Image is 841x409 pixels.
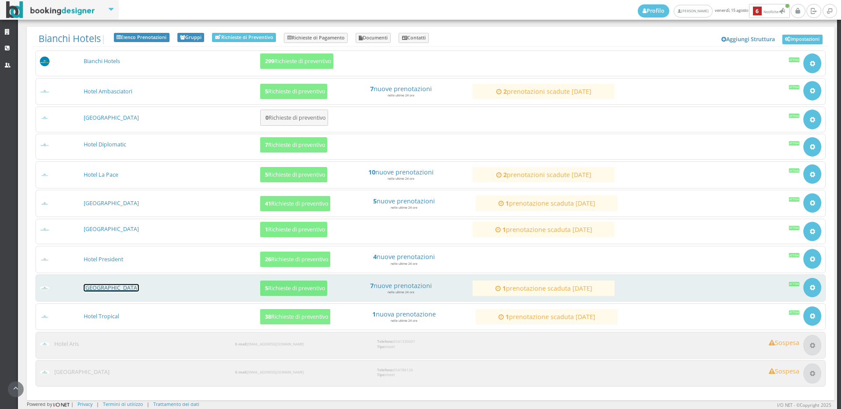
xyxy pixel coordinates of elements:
small: nelle ultime 24 ore [388,290,414,294]
div: Attiva [789,226,800,230]
b: 41 [265,200,271,207]
h4: nuove prenotazioni [337,197,471,205]
img: c3084f9b7d3611ed9c9d0608f5526cb6_max100.png [40,173,50,177]
a: 7nuove prenotazioni [334,85,468,92]
img: BookingDesigner.com [6,1,95,18]
div: Attiva [789,197,800,202]
a: Hotel La Pace [84,171,118,178]
strong: Tipo: [377,344,385,349]
strong: 5 [373,197,377,205]
div: Attiva [789,141,800,146]
div: | [147,401,149,407]
b: 5 [265,88,268,95]
a: 1prenotazione scaduta [DATE] [480,199,614,207]
b: 299 [265,57,274,65]
small: nelle ultime 24 ore [391,262,417,266]
div: Powered by | [27,401,74,408]
small: nelle ultime 24 ore [391,206,417,210]
a: Aggiungi Struttura [717,33,780,46]
a: Hotel Ambasciatori [84,88,132,95]
button: 1Richieste di preventivo [260,222,327,237]
div: Attiva [789,57,800,62]
strong: 1 [372,310,376,318]
a: [GEOGRAPHIC_DATA] [84,114,139,121]
button: 5Richieste di preventivo [260,84,327,99]
a: Profilo [638,4,669,18]
small: nelle ultime 24 ore [391,319,417,323]
div: Attiva [789,85,800,89]
h5: Richieste di preventivo [262,226,325,233]
a: Trattamento dei dati [153,401,199,407]
a: 10nuove prenotazioni [334,168,468,176]
button: 41Richieste di preventivo [260,196,330,211]
h4: nuove prenotazioni [334,85,468,92]
strong: 1 [502,225,506,234]
a: [GEOGRAPHIC_DATA] [84,284,139,292]
h3: Hotel Aris [50,340,230,348]
img: b34dc2487d3611ed9c9d0608f5526cb6_max100.png [40,116,50,120]
a: [PERSON_NAME] [674,5,713,18]
b: 5 [265,171,268,178]
h4: nuove prenotazioni [334,282,468,289]
a: Richieste di Pagamento [284,33,348,43]
div: [EMAIL_ADDRESS][DOMAIN_NAME] [231,338,373,351]
a: Richieste di Preventivo [212,33,276,42]
small: nelle ultime 24 ore [388,93,414,97]
div: 054786126 Hotel [373,363,515,381]
strong: E-mail: [235,341,247,346]
a: 1prenotazione scaduta [DATE] [480,313,614,320]
strong: 7 [370,281,374,290]
h4: Sospesa [769,339,799,346]
a: [GEOGRAPHIC_DATA] [84,199,139,207]
img: 56a3b5230dfa11eeb8a602419b1953d8_max100.png [40,57,50,67]
img: ea773b7e7d3611ed9c9d0608f5526cb6_max100.png [40,286,50,290]
strong: Telefono: [377,339,393,344]
span: | [39,33,106,44]
button: 0Richieste di preventivo [260,110,328,126]
button: 7Richieste di preventivo [260,137,327,153]
strong: 10 [368,168,375,176]
h4: prenotazioni scadute [DATE] [477,171,611,178]
h5: Richieste di preventivo [262,200,329,207]
a: 1nuova prenotazione [337,310,471,318]
a: Hotel Tropical [84,313,119,320]
a: Elenco Prenotazioni [114,33,170,43]
div: [EMAIL_ADDRESS][DOMAIN_NAME] [231,366,373,379]
h4: prenotazione scaduta [DATE] [477,285,611,292]
div: Attiva [789,114,800,118]
img: ionet_small_logo.png [52,401,71,408]
h4: nuove prenotazioni [337,253,471,260]
a: 5nuove prenotazioni [337,197,471,205]
img: a22403af7d3611ed9c9d0608f5526cb6_max100.png [40,89,50,93]
a: Bianchi Hotels [84,57,120,65]
a: Hotel Diplomatic [84,141,126,148]
img: e2de19487d3611ed9c9d0608f5526cb6_max100.png [40,370,50,374]
a: Bianchi Hotels [39,32,101,45]
a: 2prenotazioni scadute [DATE] [477,88,611,95]
h5: Richieste di preventivo [262,256,329,263]
h4: Sospesa [769,367,799,375]
b: 26 [265,256,271,263]
strong: 4 [373,253,377,261]
strong: 1 [505,199,509,207]
a: Termini di utilizzo [103,401,143,407]
h5: Richieste di preventivo [262,171,325,178]
h5: Richieste di preventivo [262,142,325,148]
a: 1prenotazione scaduta [DATE] [477,226,611,233]
h4: nuove prenotazioni [334,168,468,176]
button: 5Richieste di preventivo [260,167,327,182]
img: d1a594307d3611ed9c9d0608f5526cb6_max100.png [40,228,50,231]
div: 0541330007 Hotel [373,335,515,353]
a: 1prenotazione scaduta [DATE] [477,285,611,292]
div: Attiva [789,310,800,315]
h5: Richieste di preventivo [262,58,332,64]
a: Gruppi [177,33,205,43]
strong: 2 [503,171,507,179]
button: 26Richieste di preventivo [260,252,330,267]
button: 38Richieste di preventivo [260,309,330,324]
a: 2prenotazioni scadute [DATE] [477,171,611,178]
strong: Telefono: [377,367,393,372]
h5: Richieste di preventivo [262,313,329,320]
b: 1 [265,226,268,233]
h4: prenotazioni scadute [DATE] [477,88,611,95]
